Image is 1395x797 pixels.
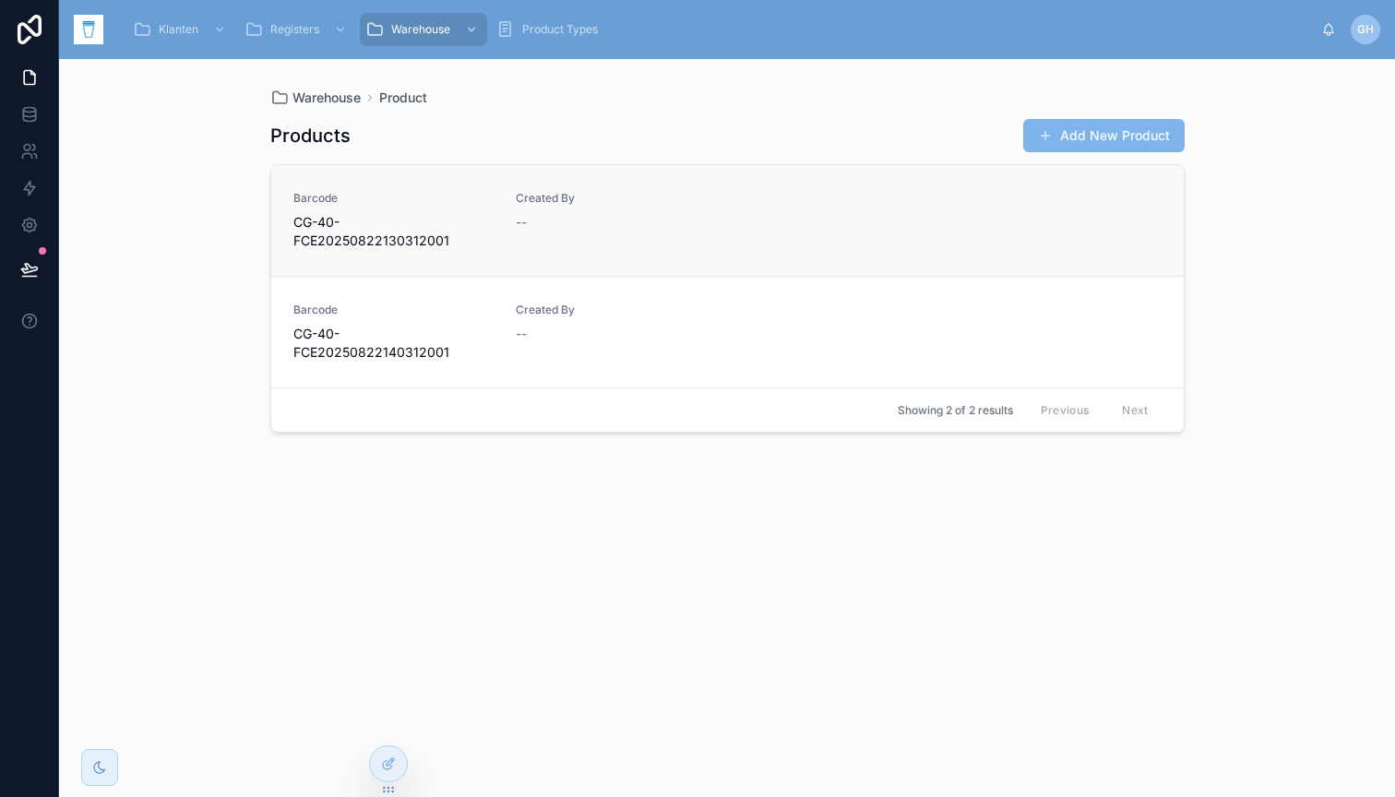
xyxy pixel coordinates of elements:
span: -- [516,325,527,343]
img: App logo [74,15,103,44]
button: Add New Product [1023,119,1185,152]
span: CG-40-FCE20250822130312001 [293,213,494,250]
span: -- [516,213,527,232]
span: Created By [516,303,716,317]
a: Warehouse [360,13,487,46]
span: Product Types [522,22,598,37]
a: BarcodeCG-40-FCE20250822140312001Created By-- [271,276,1184,387]
a: Product [379,89,427,107]
span: Warehouse [391,22,450,37]
a: Warehouse [270,89,361,107]
span: Klanten [159,22,198,37]
span: Barcode [293,303,494,317]
span: Showing 2 of 2 results [898,403,1013,418]
div: scrollable content [118,9,1321,50]
a: Product Types [491,13,611,46]
a: Klanten [127,13,235,46]
span: Registers [270,22,319,37]
span: Created By [516,191,716,206]
a: Registers [239,13,356,46]
h1: Products [270,123,351,149]
span: CG-40-FCE20250822140312001 [293,325,494,362]
a: BarcodeCG-40-FCE20250822130312001Created By-- [271,165,1184,276]
span: Barcode [293,191,494,206]
span: GH [1357,22,1374,37]
span: Warehouse [292,89,361,107]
